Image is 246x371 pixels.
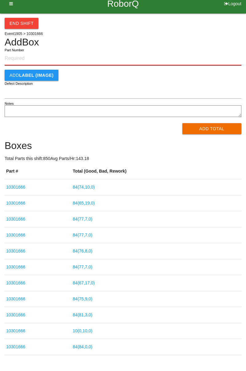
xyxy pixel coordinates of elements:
[6,248,25,253] a: 10301666
[73,201,95,205] a: 84(65,19,0)
[19,73,54,78] b: LABEL (IMAGE)
[5,18,38,29] button: End Shift
[5,70,58,81] button: AddLABEL (IMAGE)
[5,48,24,53] label: Part Number
[73,264,93,269] a: 84(77,7,0)
[182,123,242,134] button: Add Total
[73,280,95,285] a: 84(67,17,0)
[5,81,33,86] label: Defect Description
[6,185,25,189] a: 10301666
[6,328,25,333] a: 10301666
[6,280,25,285] a: 10301666
[5,52,241,65] input: Required
[73,232,93,237] a: 84(77,7,0)
[73,296,93,301] a: 84(75,9,0)
[73,185,95,189] a: 84(74,10,0)
[5,155,241,162] p: Total Parts this shift: 850 Avg Parts/Hr: 143.18
[5,32,43,36] span: Event 1905 > 10301666
[6,217,25,221] a: 10301666
[73,248,93,253] a: 84(76,8,0)
[6,344,25,349] a: 10301666
[71,163,241,179] th: Total (Good, Bad, Rework)
[5,163,71,179] th: Part #
[6,296,25,301] a: 10301666
[5,101,14,106] label: Notes
[5,37,241,48] h4: Add Box
[6,312,25,317] a: 10301666
[73,328,93,333] a: 10(0,10,0)
[6,201,25,205] a: 10301666
[6,232,25,237] a: 10301666
[6,264,25,269] a: 10301666
[73,312,93,317] a: 84(81,3,0)
[73,344,93,349] a: 84(84,0,0)
[5,140,241,151] h4: Boxes
[73,217,93,221] a: 84(77,7,0)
